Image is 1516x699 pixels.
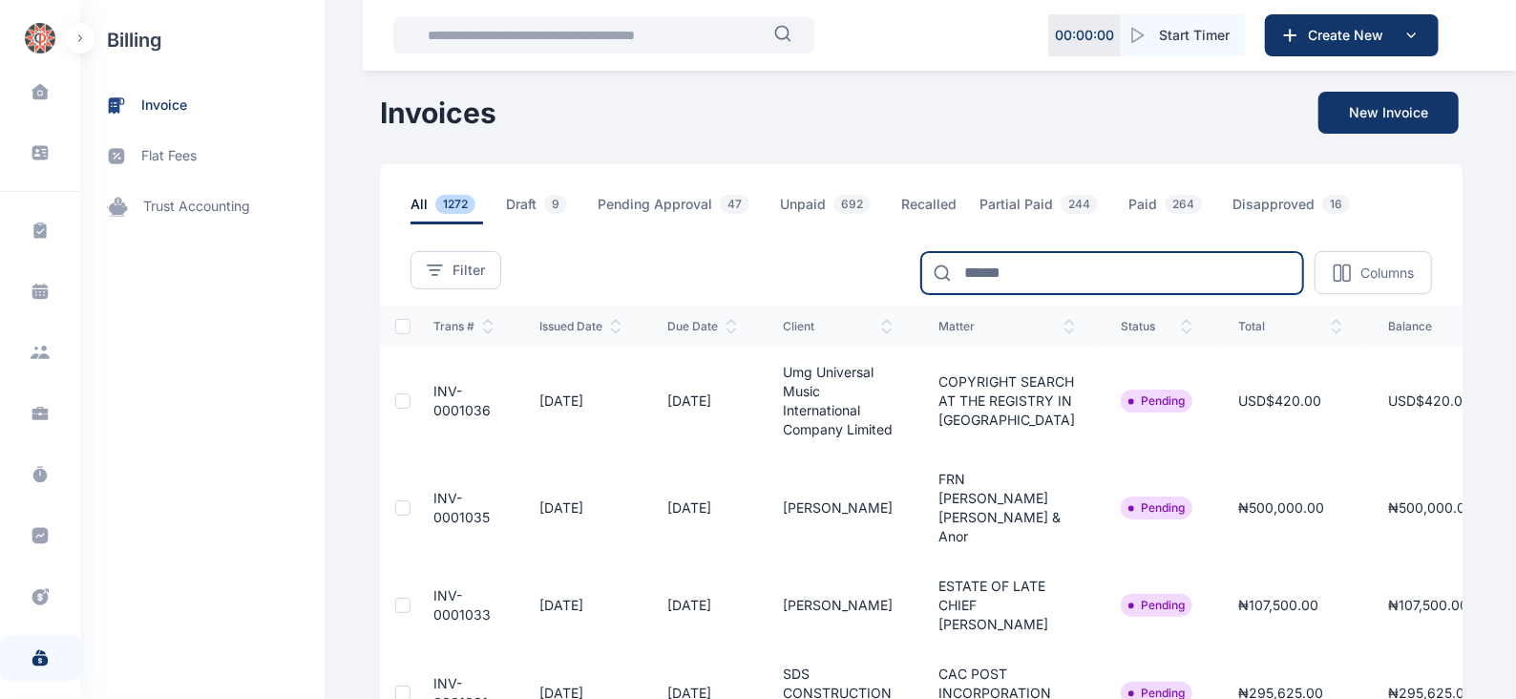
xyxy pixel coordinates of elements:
[780,195,901,224] a: Unpaid692
[780,195,878,224] span: Unpaid
[411,251,501,289] button: Filter
[506,195,598,224] a: Draft9
[1121,14,1245,56] button: Start Timer
[1128,500,1185,516] li: Pending
[80,80,325,131] a: invoice
[1265,14,1439,56] button: Create New
[1061,195,1098,214] span: 244
[833,195,871,214] span: 692
[80,131,325,181] a: flat fees
[1128,598,1185,613] li: Pending
[1388,392,1471,409] span: USD$420.00
[516,455,644,561] td: [DATE]
[433,319,494,334] span: Trans #
[1322,195,1350,214] span: 16
[1128,195,1232,224] a: Paid264
[667,319,737,334] span: Due Date
[1165,195,1202,214] span: 264
[453,261,485,280] span: Filter
[1388,319,1492,334] span: balance
[539,319,621,334] span: issued date
[901,195,979,224] a: Recalled
[760,348,916,455] td: Umg Universal Music International Company Limited
[901,195,957,224] span: Recalled
[1238,499,1324,516] span: ₦500,000.00
[435,195,475,214] span: 1272
[938,319,1075,334] span: Matter
[1388,499,1474,516] span: ₦500,000.00
[598,195,757,224] span: Pending Approval
[141,95,187,116] span: invoice
[1121,319,1192,334] span: status
[720,195,749,214] span: 47
[598,195,780,224] a: Pending Approval47
[433,490,490,525] a: INV-0001035
[1055,26,1114,45] p: 00 : 00 : 00
[141,146,197,166] span: flat fees
[433,587,491,623] a: INV-0001033
[760,561,916,649] td: [PERSON_NAME]
[979,195,1128,224] a: Partial Paid244
[433,383,491,418] a: INV-0001036
[644,348,760,455] td: [DATE]
[1300,26,1400,45] span: Create New
[411,195,483,224] span: All
[783,319,893,334] span: client
[1232,195,1358,224] span: Disapproved
[644,561,760,649] td: [DATE]
[760,455,916,561] td: [PERSON_NAME]
[1238,597,1318,613] span: ₦107,500.00
[1238,392,1321,409] span: USD$420.00
[916,455,1098,561] td: FRN [PERSON_NAME] [PERSON_NAME] & Anor
[380,95,496,130] h1: Invoices
[1238,319,1342,334] span: total
[1232,195,1380,224] a: Disapproved16
[1159,26,1230,45] span: Start Timer
[411,195,506,224] a: All1272
[916,561,1098,649] td: ESTATE OF LATE CHIEF [PERSON_NAME]
[516,561,644,649] td: [DATE]
[979,195,1105,224] span: Partial Paid
[1315,251,1432,294] button: Columns
[1388,597,1468,613] span: ₦107,500.00
[143,197,250,217] span: trust accounting
[1128,393,1185,409] li: Pending
[1128,195,1210,224] span: Paid
[80,181,325,232] a: trust accounting
[916,348,1098,455] td: COPYRIGHT SEARCH AT THE REGISTRY IN [GEOGRAPHIC_DATA]
[644,455,760,561] td: [DATE]
[1318,92,1459,134] button: New Invoice
[544,195,567,214] span: 9
[516,348,644,455] td: [DATE]
[506,195,575,224] span: Draft
[1360,264,1414,283] p: Columns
